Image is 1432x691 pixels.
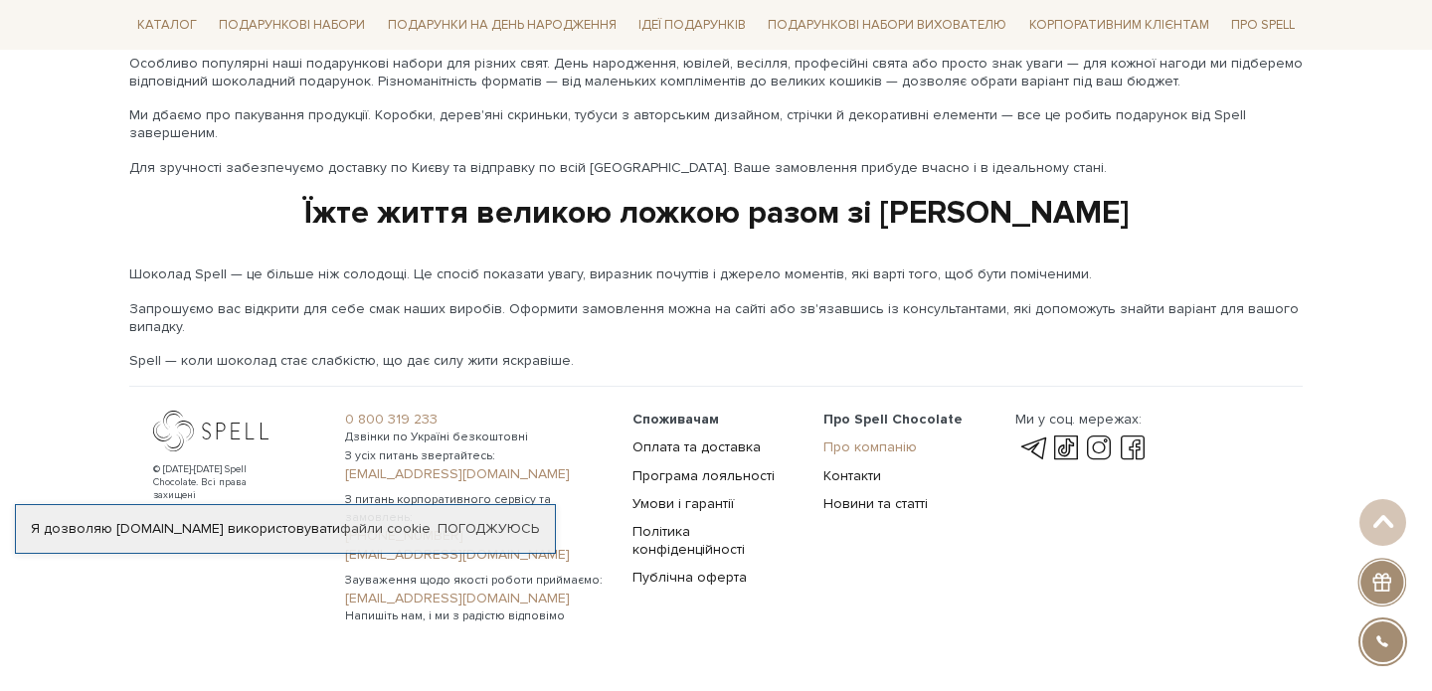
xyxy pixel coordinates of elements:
[438,520,539,538] a: Погоджуюсь
[345,607,609,625] span: Напишіть нам, і ми з радістю відповімо
[340,520,431,537] a: файли cookie
[632,495,734,512] a: Умови і гарантії
[345,590,609,607] a: [EMAIL_ADDRESS][DOMAIN_NAME]
[129,352,1303,370] p: Spell — коли шоколад стає слабкістю, що дає силу жити яскравіше.
[345,429,609,446] span: Дзвінки по Україні безкоштовні
[1015,436,1049,460] a: telegram
[823,411,963,428] span: Про Spell Chocolate
[129,159,1303,177] p: Для зручності забезпечуємо доставку по Києву та відправку по всій [GEOGRAPHIC_DATA]. Ваше замовле...
[632,467,775,484] a: Програма лояльності
[345,491,609,527] span: З питань корпоративного сервісу та замовлень:
[1083,436,1117,460] a: instagram
[129,193,1303,235] div: Їжте життя великою ложкою разом зі [PERSON_NAME]
[345,411,609,429] a: 0 800 319 233
[129,106,1303,142] p: Ми дбаємо про пакування продукції. Коробки, дерев'яні скриньки, тубуси з авторським дизайном, стр...
[345,546,609,564] a: [EMAIL_ADDRESS][DOMAIN_NAME]
[760,8,1014,42] a: Подарункові набори вихователю
[1223,10,1303,41] a: Про Spell
[632,411,719,428] span: Споживачам
[345,465,609,483] a: [EMAIL_ADDRESS][DOMAIN_NAME]
[345,447,609,465] span: З усіх питань звертайтесь:
[129,55,1303,90] p: Особливо популярні наші подарункові набори для різних свят. День народження, ювілей, весілля, про...
[129,265,1303,283] p: Шоколад Spell — це більше ніж солодощі. Це спосіб показати увагу, виразник почуттів і джерело мом...
[632,438,761,455] a: Оплата та доставка
[1116,436,1150,460] a: facebook
[345,572,609,590] span: Зауваження щодо якості роботи приймаємо:
[823,495,928,512] a: Новини та статті
[630,10,754,41] a: Ідеї подарунків
[1021,8,1217,42] a: Корпоративним клієнтам
[823,438,917,455] a: Про компанію
[129,10,205,41] a: Каталог
[632,569,747,586] a: Публічна оферта
[211,10,373,41] a: Подарункові набори
[129,300,1303,336] p: Запрошуємо вас відкрити для себе смак наших виробів. Оформити замовлення можна на сайті або зв'яз...
[823,467,881,484] a: Контакти
[153,463,287,502] div: © [DATE]-[DATE] Spell Chocolate. Всі права захищені
[632,523,745,558] a: Політика конфіденційності
[1049,436,1083,460] a: tik-tok
[1015,411,1150,429] div: Ми у соц. мережах:
[16,520,555,538] div: Я дозволяю [DOMAIN_NAME] використовувати
[380,10,625,41] a: Подарунки на День народження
